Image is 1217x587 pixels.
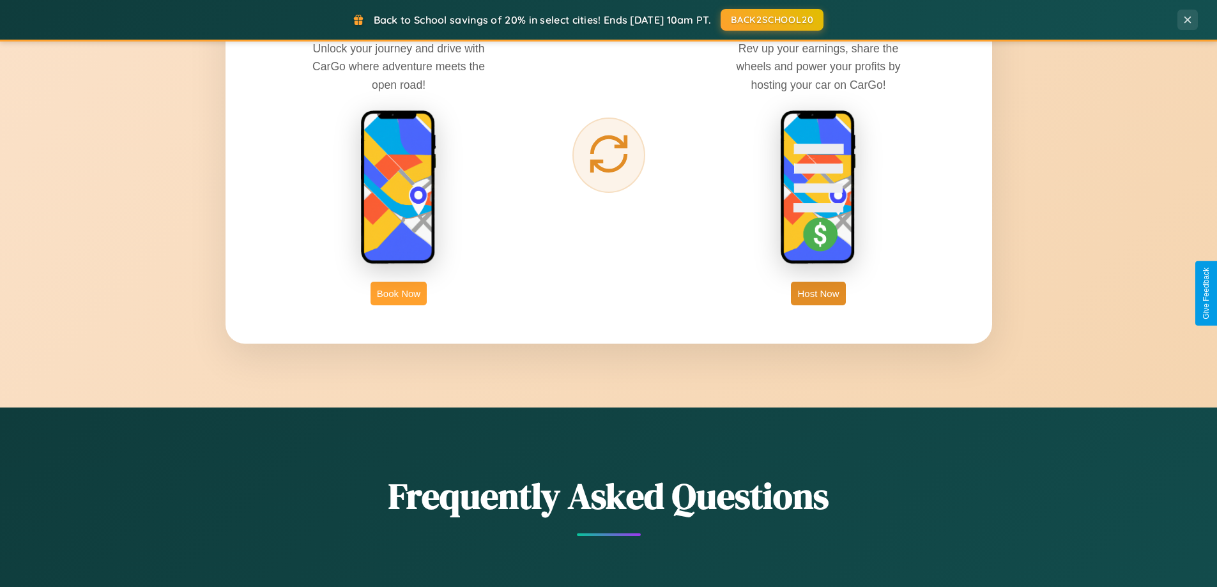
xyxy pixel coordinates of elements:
img: host phone [780,110,857,266]
div: Give Feedback [1202,268,1211,319]
h2: Frequently Asked Questions [226,471,992,521]
p: Rev up your earnings, share the wheels and power your profits by hosting your car on CarGo! [723,40,914,93]
button: Host Now [791,282,845,305]
span: Back to School savings of 20% in select cities! Ends [DATE] 10am PT. [374,13,711,26]
p: Unlock your journey and drive with CarGo where adventure meets the open road! [303,40,494,93]
button: Book Now [371,282,427,305]
button: BACK2SCHOOL20 [721,9,823,31]
img: rent phone [360,110,437,266]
